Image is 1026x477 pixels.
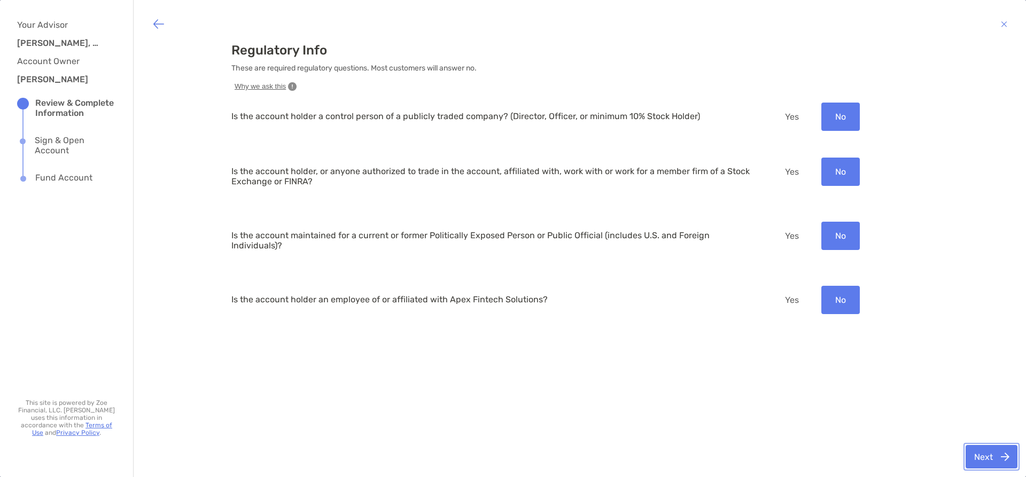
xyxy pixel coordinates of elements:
p: These are required regulatory questions. Most customers will answer no. [231,63,928,73]
img: button icon [1001,18,1007,30]
p: This site is powered by Zoe Financial, LLC. [PERSON_NAME] uses this information in accordance wit... [17,399,116,436]
button: No [821,222,860,250]
button: Why we ask this [231,81,300,92]
button: Yes [771,103,813,131]
p: Is the account maintained for a current or former Politically Exposed Person or Public Official (... [231,230,754,251]
a: Privacy Policy [56,429,99,436]
span: Why we ask this [235,82,286,91]
button: Yes [771,222,813,250]
h4: Your Advisor [17,20,108,30]
h3: [PERSON_NAME], CFP® [17,38,103,48]
button: No [821,103,860,131]
div: Review & Complete Information [35,98,116,118]
button: No [821,158,860,186]
h4: Account Owner [17,56,108,66]
div: Fund Account [35,173,92,184]
button: No [821,286,860,314]
p: Is the account holder, or anyone authorized to trade in the account, affiliated with, work with o... [231,166,754,186]
h3: Regulatory Info [231,43,928,58]
img: button icon [152,18,165,30]
p: Is the account holder a control person of a publicly traded company? (Director, Officer, or minim... [231,111,754,121]
h3: [PERSON_NAME] [17,74,103,84]
button: Yes [771,158,813,186]
p: Is the account holder an employee of or affiliated with Apex Fintech Solutions? [231,294,754,304]
button: Yes [771,286,813,314]
button: Next [966,445,1017,468]
div: Sign & Open Account [35,135,116,155]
